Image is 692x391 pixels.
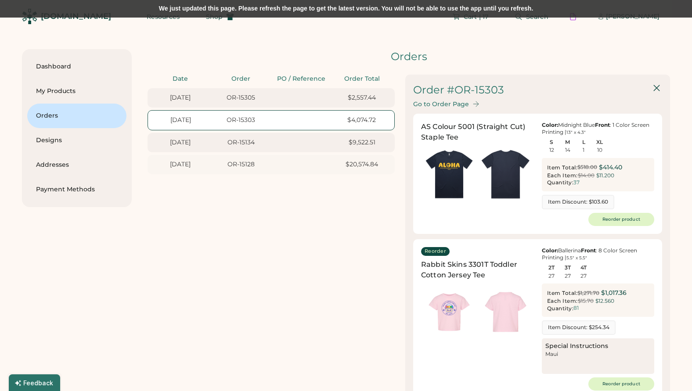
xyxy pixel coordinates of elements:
[425,248,446,255] div: Reorder
[576,265,592,271] div: 4T
[601,289,627,298] div: $1,017.36
[548,324,609,331] div: Item Discount: $254.34
[547,179,574,186] div: Quantity:
[578,298,594,304] s: $15.70
[545,351,651,370] div: Maui
[576,139,592,145] div: L
[421,284,477,340] img: generate-image
[153,93,208,102] div: [DATE]
[565,147,570,153] div: 14
[578,172,595,179] s: $14.00
[581,247,596,254] strong: Front
[36,161,118,169] div: Addresses
[548,273,555,279] div: 27
[580,273,587,279] div: 27
[36,62,118,71] div: Dashboard
[206,14,223,20] span: Shop
[547,290,578,297] div: Item Total:
[213,93,269,102] div: OR-15305
[36,185,118,194] div: Payment Methods
[542,247,558,254] strong: Color:
[421,259,534,280] div: Rabbit Skins 3301T Toddler Cotton Jersey Tee
[36,111,118,120] div: Orders
[334,160,389,169] div: $20,574.84
[334,116,389,125] div: $4,074.72
[464,14,488,20] span: Cart | 17
[591,139,608,145] div: XL
[583,147,584,153] div: 1
[153,138,208,147] div: [DATE]
[334,75,389,83] div: Order Total
[542,247,655,261] div: Ballerina : 8 Color Screen Printing |
[599,163,622,172] div: $414.40
[526,14,548,20] span: Search
[573,179,580,186] div: 37
[566,255,587,261] font: 5.5" x 5.5"
[274,75,329,83] div: PO / Reference
[213,138,269,147] div: OR-15134
[596,172,614,179] div: $11.200
[421,146,477,202] img: generate-image
[334,138,389,147] div: $9,522.51
[549,147,554,153] div: 12
[547,172,578,179] div: Each Item:
[597,147,602,153] div: 10
[544,139,560,145] div: S
[477,146,533,202] img: generate-image
[577,290,599,296] s: $1,271.70
[595,298,614,305] div: $12.560
[153,160,208,169] div: [DATE]
[213,160,269,169] div: OR-15128
[547,305,574,312] div: Quantity:
[334,93,389,102] div: $2,557.44
[547,164,578,171] div: Item Total:
[36,136,118,145] div: Designs
[148,49,670,64] div: Orders
[413,83,504,97] div: Order #OR-15303
[559,265,576,271] div: 3T
[421,122,534,143] div: AS Colour 5001 (Straight Cut) Staple Tee
[413,100,469,108] div: Go to Order Page
[595,122,610,128] strong: Front
[559,139,576,145] div: M
[542,122,558,128] strong: Color:
[544,265,560,271] div: 2T
[153,116,208,125] div: [DATE]
[650,352,688,389] iframe: Front Chat
[477,284,533,340] img: generate-image
[36,87,118,96] div: My Products
[573,305,579,311] div: 81
[542,122,655,136] div: Midnight Blue : 1 Color Screen Printing |
[588,213,654,226] button: Reorder product
[577,164,597,170] s: $518.00
[547,298,578,305] div: Each Item:
[213,116,268,125] div: OR-15303
[548,198,608,206] div: Item Discount: $103.60
[565,273,571,279] div: 27
[213,75,269,83] div: Order
[566,129,586,135] font: 13" x 4.3"
[588,377,654,391] button: Reorder product
[153,75,208,83] div: Date
[545,342,651,351] div: Special Instructions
